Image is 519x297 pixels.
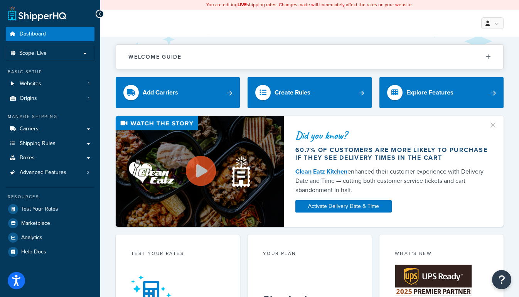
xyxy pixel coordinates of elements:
[295,167,492,195] div: enhanced their customer experience with Delivery Date and Time — cutting both customer service ti...
[6,113,94,120] div: Manage Shipping
[131,250,224,259] div: Test your rates
[88,95,89,102] span: 1
[20,31,46,37] span: Dashboard
[395,250,488,259] div: What's New
[6,91,94,106] a: Origins1
[20,81,41,87] span: Websites
[20,169,66,176] span: Advanced Features
[6,202,94,216] a: Test Your Rates
[295,200,392,213] a: Activate Delivery Date & Time
[6,165,94,180] li: Advanced Features
[238,1,247,8] b: LIVE
[6,245,94,259] a: Help Docs
[406,87,453,98] div: Explore Features
[6,122,94,136] a: Carriers
[263,250,356,259] div: Your Plan
[20,95,37,102] span: Origins
[21,206,58,213] span: Test Your Rates
[275,87,310,98] div: Create Rules
[248,77,372,108] a: Create Rules
[6,27,94,41] a: Dashboard
[6,77,94,91] a: Websites1
[6,216,94,230] a: Marketplace
[379,77,504,108] a: Explore Features
[6,69,94,75] div: Basic Setup
[6,165,94,180] a: Advanced Features2
[87,169,89,176] span: 2
[20,155,35,161] span: Boxes
[20,126,39,132] span: Carriers
[21,235,42,241] span: Analytics
[21,249,46,255] span: Help Docs
[6,194,94,200] div: Resources
[6,77,94,91] li: Websites
[128,54,182,60] h2: Welcome Guide
[6,231,94,245] a: Analytics
[295,167,347,176] a: Clean Eatz Kitchen
[295,146,492,162] div: 60.7% of customers are more likely to purchase if they see delivery times in the cart
[19,50,47,57] span: Scope: Live
[492,270,511,289] button: Open Resource Center
[88,81,89,87] span: 1
[6,91,94,106] li: Origins
[295,130,492,141] div: Did you know?
[6,137,94,151] a: Shipping Rules
[6,151,94,165] a: Boxes
[21,220,50,227] span: Marketplace
[20,140,56,147] span: Shipping Rules
[116,77,240,108] a: Add Carriers
[116,45,503,69] button: Welcome Guide
[116,116,284,227] img: Video thumbnail
[143,87,178,98] div: Add Carriers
